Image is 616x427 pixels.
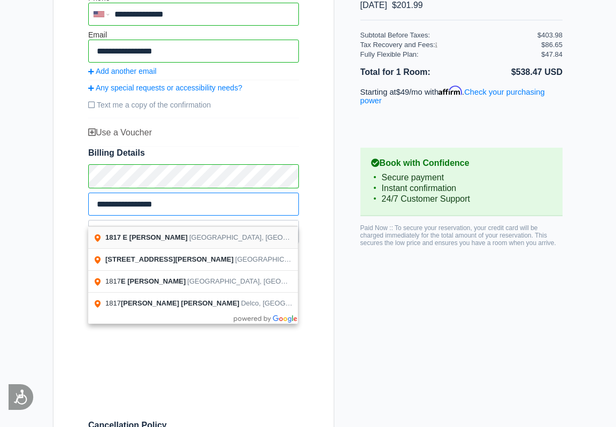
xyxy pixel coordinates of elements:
[461,65,563,79] li: $538.47 USD
[88,148,299,158] span: Billing Details
[371,158,552,168] b: Book with Confidence
[123,233,188,241] span: E [PERSON_NAME]
[360,1,423,10] span: [DATE] $201.99
[105,255,234,263] span: [STREET_ADDRESS][PERSON_NAME]
[89,223,298,241] span: [GEOGRAPHIC_DATA]
[360,65,461,79] li: Total for 1 Room:
[396,88,410,96] span: $49
[88,83,299,92] a: Any special requests or accessibility needs?
[537,31,563,39] div: $403.98
[235,255,460,263] span: [GEOGRAPHIC_DATA], [GEOGRAPHIC_DATA], [GEOGRAPHIC_DATA]
[563,373,603,414] iframe: Drift Widget Chat Controller
[88,30,107,39] label: Email
[105,233,121,241] span: 1817
[360,224,556,247] span: Paid Now :: To secure your reservation, your credit card will be charged immediately for the tota...
[360,86,563,105] p: Starting at /mo with .
[371,172,552,183] li: Secure payment
[187,277,412,285] span: [GEOGRAPHIC_DATA], [GEOGRAPHIC_DATA], [GEOGRAPHIC_DATA]
[121,277,186,285] span: E [PERSON_NAME]
[88,67,299,75] a: Add another email
[438,86,462,95] span: Affirm
[360,41,537,49] div: Tax Recovery and Fees:
[360,50,542,58] div: Fully Flexible Plan:
[541,41,563,49] div: $86.65
[241,299,411,307] span: Delco, [GEOGRAPHIC_DATA], [GEOGRAPHIC_DATA]
[105,277,187,285] span: 1817
[86,304,301,406] iframe: Secure payment input frame
[88,128,299,138] div: Use a Voucher
[189,233,414,241] span: [GEOGRAPHIC_DATA], [GEOGRAPHIC_DATA], [GEOGRAPHIC_DATA]
[89,4,112,25] div: United States: +1
[360,115,563,125] iframe: PayPal Message 1
[371,194,552,204] li: 24/7 Customer Support
[371,183,552,194] li: Instant confirmation
[541,50,563,58] div: $47.84
[88,96,299,113] label: Text me a copy of the confirmation
[105,299,241,307] span: 1817
[360,88,545,105] a: Check your purchasing power - Learn more about Affirm Financing (opens in modal)
[360,31,537,39] div: Subtotal Before Taxes:
[121,299,240,307] span: [PERSON_NAME] [PERSON_NAME]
